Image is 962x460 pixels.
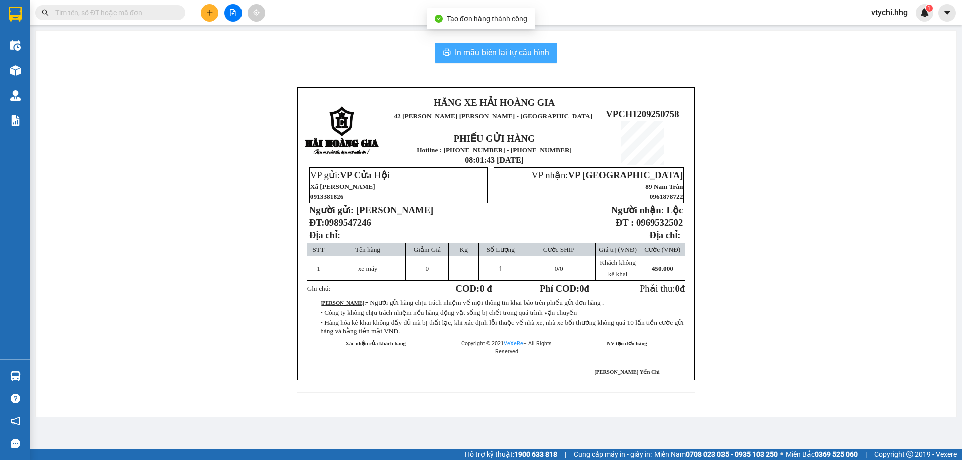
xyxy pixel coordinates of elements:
[310,193,344,200] span: 0913381826
[465,449,557,460] span: Hỗ trợ kỹ thuật:
[309,217,371,228] strong: ĐT:
[55,7,173,18] input: Tìm tên, số ĐT hoặc mã đơn
[606,109,679,119] span: VPCH1209250758
[568,170,683,180] span: VP [GEOGRAPHIC_DATA]
[320,300,604,306] span: :
[11,439,20,448] span: message
[479,283,492,294] span: 0 đ
[435,15,443,23] span: check-circle
[417,146,572,154] strong: Hotline : [PHONE_NUMBER] - [PHONE_NUMBER]
[11,394,20,403] span: question-circle
[340,170,390,180] span: VP Cửa Hội
[926,5,933,12] sup: 1
[920,8,929,17] img: icon-new-feature
[780,452,783,456] span: ⚪️
[320,319,684,335] span: • Hàng hóa kê khai không đầy đủ mà bị thất lạc, khi xác định lỗi thuộc về nhà xe, nhà xe bồi thườ...
[206,9,213,16] span: plus
[649,230,680,240] strong: Địa chỉ:
[456,283,492,294] strong: COD:
[356,205,433,215] span: [PERSON_NAME]
[443,48,451,58] span: printer
[366,299,604,306] span: • Người gửi hàng chịu trách nhiệm về mọi thông tin khai báo trên phiếu gửi đơn hàng .
[906,451,913,458] span: copyright
[358,265,378,272] span: xe máy
[611,205,664,215] strong: Người nhận:
[863,6,916,19] span: vtychi.hhg
[414,246,441,253] span: Giảm Giá
[652,265,673,272] span: 450.000
[426,265,429,272] span: 0
[645,183,683,190] span: 89 Nam Trân
[599,246,637,253] span: Giá trị (VNĐ)
[310,183,375,190] span: Xã [PERSON_NAME]
[654,449,778,460] span: Miền Nam
[229,9,236,16] span: file-add
[943,8,952,17] span: caret-down
[10,40,21,51] img: warehouse-icon
[309,230,340,240] span: Địa chỉ:
[499,265,502,272] span: 1
[640,283,685,294] span: Phải thu:
[531,170,683,180] span: VP nhận:
[305,106,380,156] img: logo
[248,4,265,22] button: aim
[454,133,535,144] strong: PHIẾU GỬI HÀNG
[786,449,858,460] span: Miền Bắc
[938,4,956,22] button: caret-down
[313,246,325,253] span: STT
[325,217,371,228] span: 0989547246
[10,115,21,126] img: solution-icon
[447,15,527,23] span: Tạo đơn hàng thành công
[224,4,242,22] button: file-add
[927,5,931,12] span: 1
[555,265,563,272] span: /0
[555,265,558,272] span: 0
[317,265,320,272] span: 1
[309,205,354,215] strong: Người gửi:
[574,449,652,460] span: Cung cấp máy in - giấy in:
[514,450,557,458] strong: 1900 633 818
[565,449,566,460] span: |
[667,205,683,215] span: Lộc
[10,371,21,381] img: warehouse-icon
[355,246,380,253] span: Tên hàng
[865,449,867,460] span: |
[345,341,406,346] strong: Xác nhận của khách hàng
[686,450,778,458] strong: 0708 023 035 - 0935 103 250
[11,416,20,426] span: notification
[394,112,592,120] span: 42 [PERSON_NAME] [PERSON_NAME] - [GEOGRAPHIC_DATA]
[607,341,647,346] strong: NV tạo đơn hàng
[600,259,635,278] span: Khách không kê khai
[644,246,680,253] span: Cước (VNĐ)
[815,450,858,458] strong: 0369 525 060
[9,7,22,22] img: logo-vxr
[680,283,685,294] span: đ
[10,90,21,101] img: warehouse-icon
[307,285,330,292] span: Ghi chú:
[201,4,218,22] button: plus
[636,217,683,228] span: 0969532502
[504,340,523,347] a: VeXeRe
[42,9,49,16] span: search
[434,97,555,108] strong: HÃNG XE HẢI HOÀNG GIA
[435,43,557,63] button: printerIn mẫu biên lai tự cấu hình
[320,309,577,316] span: • Công ty không chịu trách nhiệm nếu hàng động vật sống bị chết trong quá trình vận chuyển
[310,170,390,180] span: VP gửi:
[465,156,524,164] span: 08:01:43 [DATE]
[320,300,364,306] strong: [PERSON_NAME]
[455,46,549,59] span: In mẫu biên lai tự cấu hình
[460,246,468,253] span: Kg
[579,283,584,294] span: 0
[650,193,683,200] span: 0961878722
[487,246,515,253] span: Số Lượng
[10,65,21,76] img: warehouse-icon
[543,246,575,253] span: Cước SHIP
[675,283,679,294] span: 0
[616,217,634,228] strong: ĐT :
[594,369,659,375] span: [PERSON_NAME] Yến Chi
[253,9,260,16] span: aim
[540,283,589,294] strong: Phí COD: đ
[461,340,552,355] span: Copyright © 2021 – All Rights Reserved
